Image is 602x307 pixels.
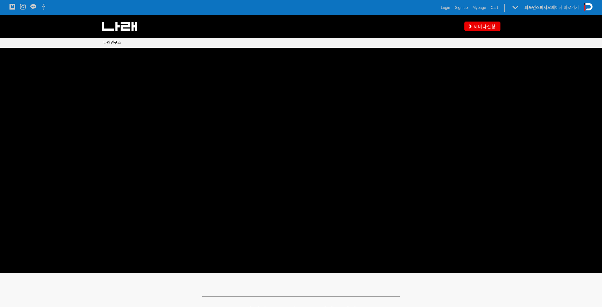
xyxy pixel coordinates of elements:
[103,40,121,46] a: 나래연구소
[472,23,496,30] span: 세미나신청
[441,4,450,11] a: Login
[473,4,486,11] a: Mypage
[464,22,500,31] a: 세미나신청
[455,4,468,11] a: Sign up
[524,5,579,10] a: 퍼포먼스피지오페이지 바로가기
[491,4,498,11] a: Cart
[524,5,551,10] strong: 퍼포먼스피지오
[103,41,121,45] span: 나래연구소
